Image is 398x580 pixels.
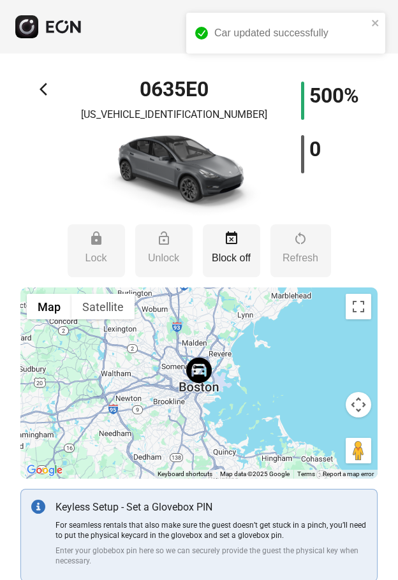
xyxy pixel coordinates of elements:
h1: 500% [309,88,359,103]
p: Keyless Setup - Set a Glovebox PIN [55,500,367,515]
h1: 0 [309,141,321,157]
button: Toggle fullscreen view [346,294,371,319]
button: close [371,18,380,28]
p: Enter your globebox pin here so we can securely provide the guest the physical key when necessary. [55,546,367,566]
div: Car updated successfully [214,25,367,41]
a: Open this area in Google Maps (opens a new window) [24,462,66,479]
span: arrow_back_ios [40,82,55,97]
img: info [31,500,45,514]
p: [US_VEHICLE_IDENTIFICATION_NUMBER] [81,107,267,122]
p: Block off [209,250,254,266]
button: Drag Pegman onto the map to open Street View [346,438,371,463]
img: Google [24,462,66,479]
a: Terms (opens in new tab) [297,470,315,477]
span: event_busy [224,231,239,246]
span: Map data ©2025 Google [220,470,290,477]
button: Keyboard shortcuts [158,470,212,479]
button: Show satellite imagery [71,294,135,319]
button: Show street map [27,294,71,319]
a: Report a map error [323,470,374,477]
button: Block off [203,224,260,277]
h1: 0635E0 [140,82,209,97]
img: car [85,127,263,217]
button: Map camera controls [346,392,371,417]
p: For seamless rentals that also make sure the guest doesn’t get stuck in a pinch, you’ll need to p... [55,520,367,540]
